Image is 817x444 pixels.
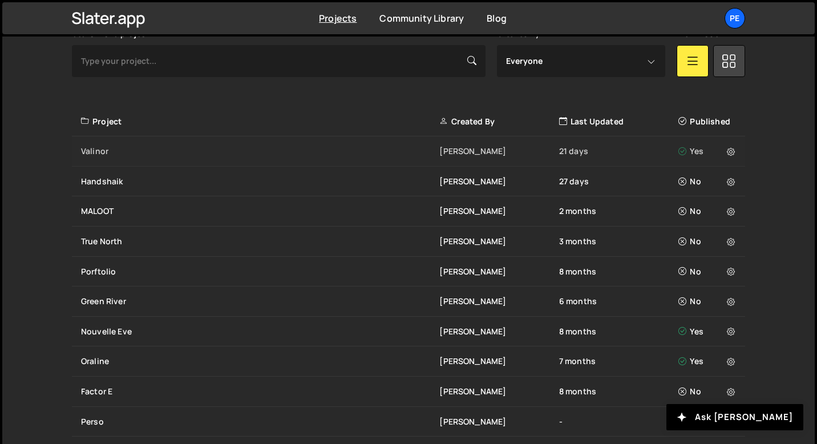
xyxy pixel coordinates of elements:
[81,416,439,427] div: Perso
[81,205,439,217] div: MALOOT
[439,266,559,277] div: [PERSON_NAME]
[559,416,678,427] div: -
[439,386,559,397] div: [PERSON_NAME]
[439,356,559,367] div: [PERSON_NAME]
[559,296,678,307] div: 6 months
[559,386,678,397] div: 8 months
[678,386,738,397] div: No
[72,346,745,377] a: Oraline [PERSON_NAME] 7 months Yes
[559,326,678,337] div: 8 months
[72,45,486,77] input: Type your project...
[559,176,678,187] div: 27 days
[81,386,439,397] div: Factor E
[559,356,678,367] div: 7 months
[439,296,559,307] div: [PERSON_NAME]
[72,167,745,197] a: Handshaik [PERSON_NAME] 27 days No
[678,205,738,217] div: No
[72,377,745,407] a: Factor E [PERSON_NAME] 8 months No
[439,176,559,187] div: [PERSON_NAME]
[81,326,439,337] div: Nouvelle Eve
[81,356,439,367] div: Oraline
[439,205,559,217] div: [PERSON_NAME]
[678,176,738,187] div: No
[72,29,149,38] label: Search for a project
[559,205,678,217] div: 2 months
[439,326,559,337] div: [PERSON_NAME]
[666,404,803,430] button: Ask [PERSON_NAME]
[439,416,559,427] div: [PERSON_NAME]
[678,236,738,247] div: No
[72,257,745,287] a: Porftolio [PERSON_NAME] 8 months No
[559,116,678,127] div: Last Updated
[72,407,745,437] a: Perso [PERSON_NAME] - No
[487,12,507,25] a: Blog
[725,8,745,29] a: Pe
[81,146,439,157] div: Valinor
[379,12,464,25] a: Community Library
[439,146,559,157] div: [PERSON_NAME]
[559,146,678,157] div: 21 days
[319,12,357,25] a: Projects
[439,116,559,127] div: Created By
[678,326,738,337] div: Yes
[559,266,678,277] div: 8 months
[72,196,745,227] a: MALOOT [PERSON_NAME] 2 months No
[72,317,745,347] a: Nouvelle Eve [PERSON_NAME] 8 months Yes
[439,236,559,247] div: [PERSON_NAME]
[678,356,738,367] div: Yes
[497,29,540,38] label: Created By
[72,136,745,167] a: Valinor [PERSON_NAME] 21 days Yes
[677,29,719,38] label: View Mode
[678,116,738,127] div: Published
[678,146,738,157] div: Yes
[81,296,439,307] div: Green River
[81,236,439,247] div: True North
[72,286,745,317] a: Green River [PERSON_NAME] 6 months No
[678,266,738,277] div: No
[72,227,745,257] a: True North [PERSON_NAME] 3 months No
[678,296,738,307] div: No
[559,236,678,247] div: 3 months
[81,266,439,277] div: Porftolio
[81,176,439,187] div: Handshaik
[81,116,439,127] div: Project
